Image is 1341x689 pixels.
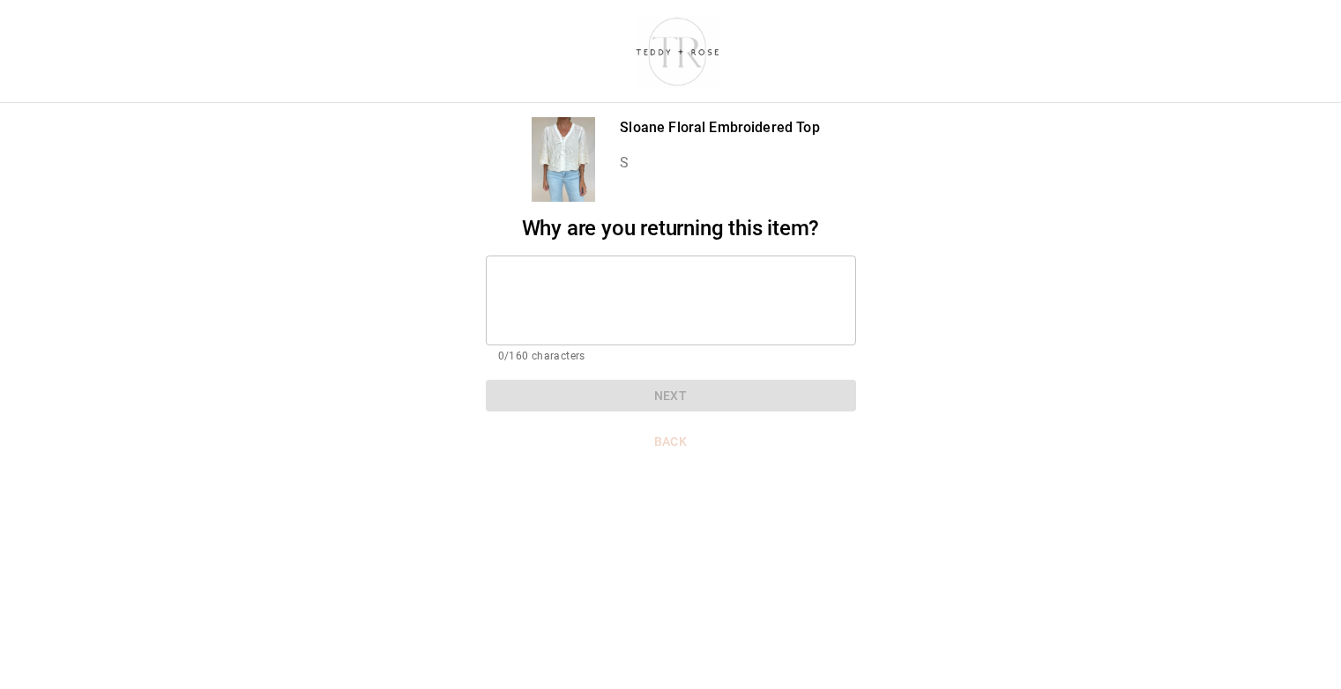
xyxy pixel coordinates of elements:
[620,117,819,138] p: Sloane Floral Embroidered Top
[620,152,819,174] p: S
[486,216,856,241] h2: Why are you returning this item?
[628,13,727,89] img: shop-teddyrose.myshopify.com-d93983e8-e25b-478f-b32e-9430bef33fdd
[498,348,844,366] p: 0/160 characters
[486,426,856,458] button: Back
